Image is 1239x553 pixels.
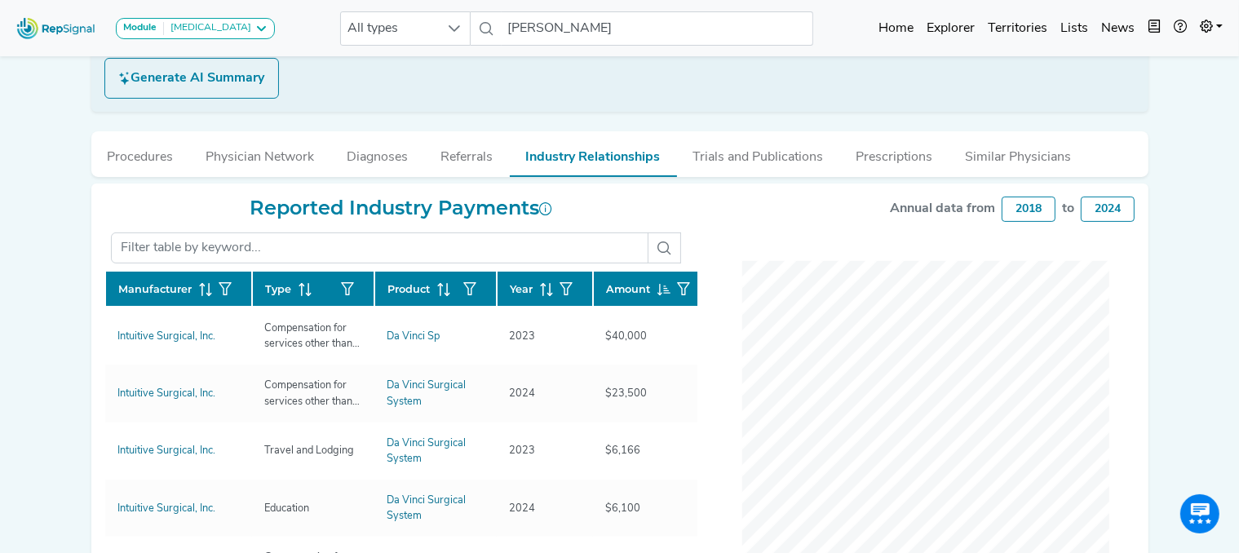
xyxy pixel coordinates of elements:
[255,321,371,352] div: Compensation for services other than consulting, including serving as faculty or as a speaker at ...
[118,501,239,516] a: Intuitive Surgical, Inc.
[111,232,648,263] input: Filter table by keyword...
[1141,12,1167,45] button: Intel Book
[840,131,949,175] button: Prescriptions
[425,131,510,175] button: Referrals
[949,131,1088,175] button: Similar Physicians
[500,501,546,516] div: 2024
[920,12,981,45] a: Explorer
[981,12,1054,45] a: Territories
[388,281,431,297] span: Product
[164,22,251,35] div: [MEDICAL_DATA]
[341,12,439,45] span: All types
[255,501,320,516] div: Education
[596,443,651,458] div: $6,166
[387,493,484,524] a: Da Vinci Surgical System
[119,281,192,297] span: Manufacturer
[596,501,651,516] div: $6,100
[255,378,371,409] div: Compensation for services other than consulting, including serving as faculty or as a speaker at ...
[596,329,657,344] div: $40,000
[510,131,677,177] button: Industry Relationships
[387,329,440,344] div: Da Vinci Sp
[387,329,484,344] a: Da Vinci Sp
[1054,12,1095,45] a: Lists
[118,329,239,344] a: Intuitive Surgical, Inc.
[387,378,484,409] a: Da Vinci Surgical System
[123,23,157,33] strong: Module
[500,386,546,401] div: 2024
[511,281,533,297] span: Year
[500,443,546,458] div: 2023
[872,12,920,45] a: Home
[331,131,425,175] button: Diagnoses
[387,436,484,467] a: Da Vinci Surgical System
[1062,199,1074,219] div: to
[118,329,216,344] div: Intuitive Surgical, Inc.
[118,501,216,516] div: Intuitive Surgical, Inc.
[190,131,331,175] button: Physician Network
[104,58,279,99] button: Generate AI Summary
[502,11,813,46] input: Search a physician or facility
[255,443,365,458] div: Travel and Lodging
[118,443,239,458] a: Intuitive Surgical, Inc.
[500,329,546,344] div: 2023
[118,386,239,401] a: Intuitive Surgical, Inc.
[677,131,840,175] button: Trials and Publications
[890,199,995,219] div: Annual data from
[116,18,275,39] button: Module[MEDICAL_DATA]
[118,443,216,458] div: Intuitive Surgical, Inc.
[596,386,657,401] div: $23,500
[607,281,651,297] span: Amount
[104,197,697,220] h2: Reported Industry Payments
[1002,197,1055,222] div: 2018
[1081,197,1135,222] div: 2024
[91,131,190,175] button: Procedures
[1095,12,1141,45] a: News
[266,281,292,297] span: Type
[118,386,216,401] div: Intuitive Surgical, Inc.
